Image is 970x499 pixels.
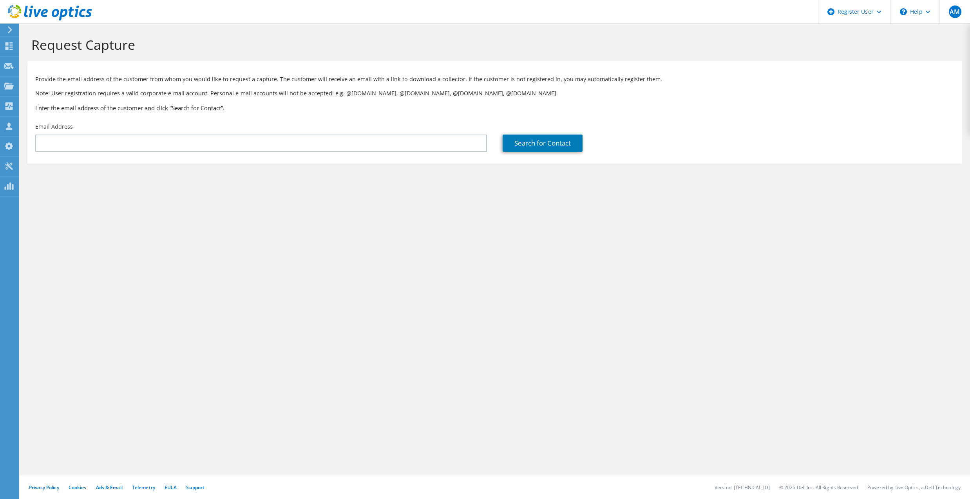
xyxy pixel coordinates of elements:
[35,123,73,131] label: Email Address
[96,484,123,491] a: Ads & Email
[779,484,858,491] li: © 2025 Dell Inc. All Rights Reserved
[31,36,954,53] h1: Request Capture
[186,484,204,491] a: Support
[35,75,954,84] p: Provide the email address of the customer from whom you would like to request a capture. The cust...
[29,484,59,491] a: Privacy Policy
[867,484,961,491] li: Powered by Live Optics, a Dell Technology
[35,104,954,112] h3: Enter the email address of the customer and click “Search for Contact”.
[69,484,87,491] a: Cookies
[35,89,954,98] p: Note: User registration requires a valid corporate e-mail account. Personal e-mail accounts will ...
[503,135,583,152] a: Search for Contact
[165,484,177,491] a: EULA
[900,8,907,15] svg: \n
[949,5,961,18] span: AM
[132,484,155,491] a: Telemetry
[715,484,770,491] li: Version: [TECHNICAL_ID]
